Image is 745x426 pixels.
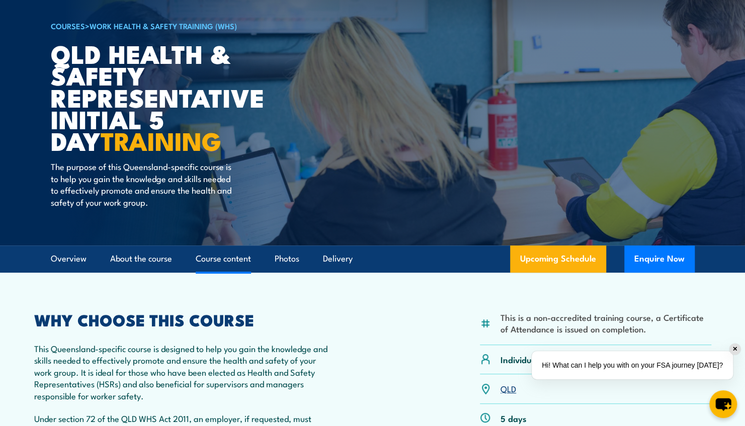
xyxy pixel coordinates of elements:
a: Delivery [323,245,353,272]
button: chat-button [709,390,737,418]
p: The purpose of this Queensland-specific course is to help you gain the knowledge and skills neede... [51,160,234,208]
a: About the course [110,245,172,272]
a: Course content [196,245,251,272]
button: Enquire Now [624,245,695,273]
a: Overview [51,245,87,272]
div: Hi! What can I help you with on your FSA journey [DATE]? [532,351,733,379]
h1: QLD Health & Safety Representative Initial 5 Day [51,42,299,151]
strong: TRAINING [101,121,221,159]
p: Individuals, Small groups or Corporate bookings [501,354,689,365]
h2: WHY CHOOSE THIS COURSE [34,312,328,326]
a: QLD [501,382,516,394]
a: Upcoming Schedule [510,245,606,273]
p: This Queensland-specific course is designed to help you gain the knowledge and skills needed to e... [34,343,328,401]
a: Work Health & Safety Training (WHS) [90,20,237,31]
li: This is a non-accredited training course, a Certificate of Attendance is issued on completion. [501,311,711,335]
h6: > [51,20,299,32]
div: ✕ [729,344,740,355]
p: 5 days [501,412,527,424]
a: Photos [275,245,299,272]
a: COURSES [51,20,85,31]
